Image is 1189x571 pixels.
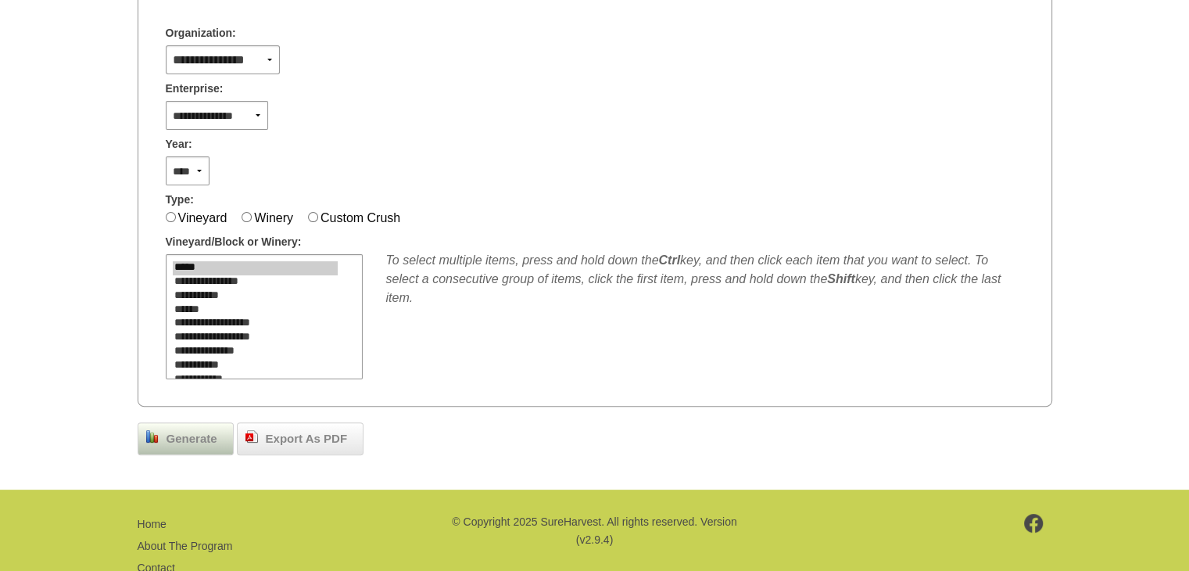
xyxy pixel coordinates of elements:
[321,211,400,224] label: Custom Crush
[159,430,225,448] span: Generate
[166,81,224,97] span: Enterprise:
[827,272,855,285] b: Shift
[178,211,227,224] label: Vineyard
[254,211,293,224] label: Winery
[1024,514,1044,533] img: footer-facebook.png
[237,422,364,455] a: Export As PDF
[166,234,302,250] span: Vineyard/Block or Winery:
[146,430,159,443] img: chart_bar.png
[386,251,1024,307] div: To select multiple items, press and hold down the key, and then click each item that you want to ...
[245,430,258,443] img: doc_pdf.png
[138,422,234,455] a: Generate
[658,253,680,267] b: Ctrl
[449,513,739,548] p: © Copyright 2025 SureHarvest. All rights reserved. Version (v2.9.4)
[166,136,192,153] span: Year:
[258,430,355,448] span: Export As PDF
[138,518,167,530] a: Home
[166,25,236,41] span: Organization:
[166,192,194,208] span: Type:
[138,540,233,552] a: About The Program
